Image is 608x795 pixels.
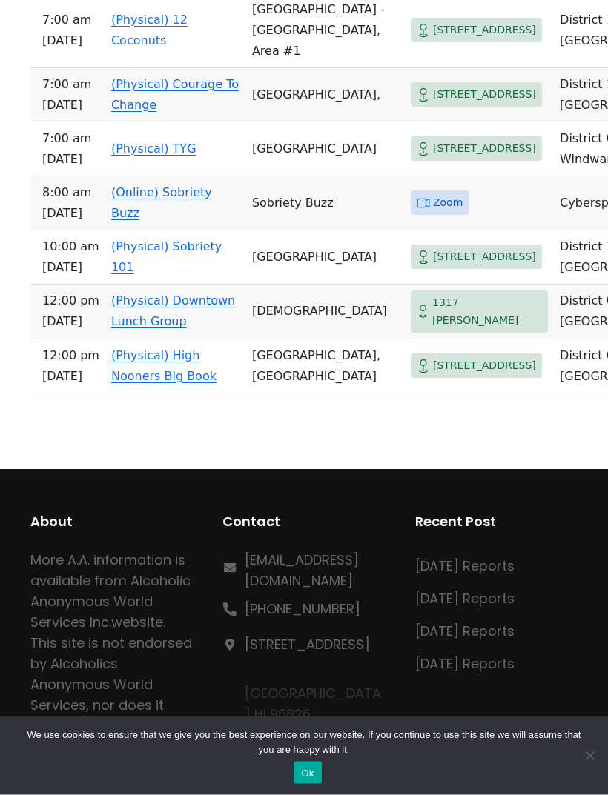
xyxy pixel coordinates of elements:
[415,550,578,583] a: [DATE] Reports
[111,240,222,275] a: (Physical) Sobriety 101
[30,550,193,759] p: More A.A. information is available from Alcoholic Anonymous World Services Inc. . This site is no...
[245,628,385,725] p: [GEOGRAPHIC_DATA] HI 96826
[294,762,321,784] button: Ok
[42,31,99,52] span: [DATE]
[42,258,99,279] span: [DATE]
[245,550,385,592] a: [EMAIL_ADDRESS][DOMAIN_NAME]
[415,616,578,648] a: [DATE] Reports
[246,285,405,340] td: [DEMOGRAPHIC_DATA]
[111,78,239,113] a: (Physical) Courage To Change
[42,312,99,333] span: [DATE]
[246,231,405,285] td: [GEOGRAPHIC_DATA]
[111,13,188,48] a: (Physical) 12 Coconuts
[42,183,99,204] span: 8:00 AM
[433,194,463,213] span: Zoom
[42,96,99,116] span: [DATE]
[246,177,405,231] td: Sobriety Buzz
[111,349,217,384] a: (Physical) High Nooners Big Book
[433,140,536,159] span: [STREET_ADDRESS]
[42,346,99,367] span: 12:00 PM
[42,291,99,312] span: 12:00 PM
[433,21,536,40] span: [STREET_ADDRESS]
[42,150,99,170] span: [DATE]
[42,237,99,258] span: 10:00 AM
[246,69,405,123] td: [GEOGRAPHIC_DATA],
[415,583,578,616] a: [DATE] Reports
[582,748,597,763] span: No
[415,648,578,681] a: [DATE] Reports
[111,613,163,632] a: website
[246,123,405,177] td: [GEOGRAPHIC_DATA]
[433,357,536,376] span: [STREET_ADDRESS]
[42,129,99,150] span: 7:00 AM
[433,248,536,267] span: [STREET_ADDRESS]
[111,142,196,156] a: (Physical) TYG
[42,367,99,387] span: [DATE]
[22,728,586,757] span: We use cookies to ensure that we give you the best experience on our website. If you continue to ...
[42,204,99,224] span: [DATE]
[432,294,542,330] span: 1317 [PERSON_NAME]
[30,512,193,533] h2: About
[245,628,385,663] a: [STREET_ADDRESS]
[111,294,235,329] a: (Physical) Downtown Lunch Group
[245,592,360,628] a: [PHONE_NUMBER]
[222,512,385,533] h2: Contact
[415,512,578,533] h2: Recent Post
[42,10,99,31] span: 7:00 AM
[246,340,405,394] td: [GEOGRAPHIC_DATA], [GEOGRAPHIC_DATA]
[111,186,212,221] a: (Online) Sobriety Buzz
[42,75,99,96] span: 7:00 AM
[433,86,536,104] span: [STREET_ADDRESS]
